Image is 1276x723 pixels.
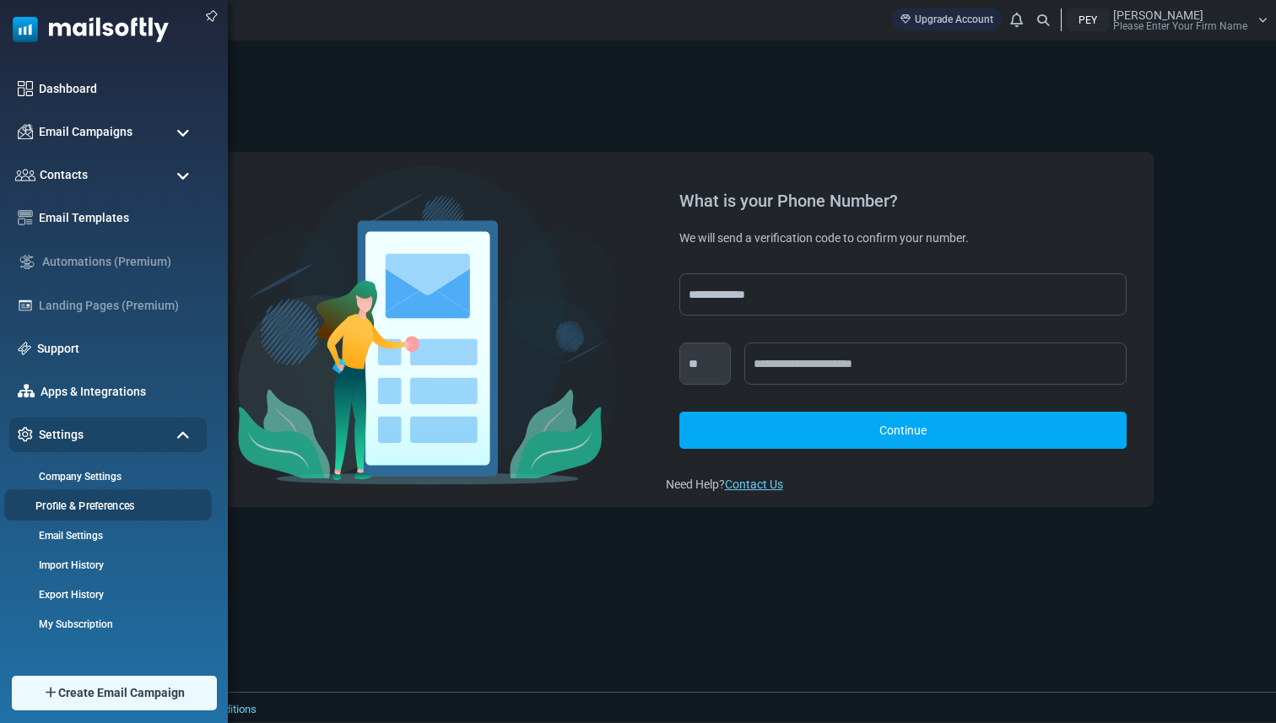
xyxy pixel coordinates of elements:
[666,476,1141,494] div: Need Help?
[55,692,1276,722] footer: 2025
[18,124,33,139] img: campaigns-icon.png
[1113,9,1203,21] span: [PERSON_NAME]
[1067,8,1109,31] div: PEY
[1113,21,1247,31] span: Please Enter Your Firm Name
[9,617,203,632] a: My Subscription
[18,252,36,272] img: workflow.svg
[40,166,88,184] span: Contacts
[725,478,783,491] a: Contact Us
[892,8,1002,30] a: Upgrade Account
[39,426,84,444] span: Settings
[679,412,1127,449] a: Continue
[18,210,33,225] img: email-templates-icon.svg
[679,192,1127,209] div: What is your Phone Number?
[39,80,198,98] a: Dashboard
[41,383,198,401] a: Apps & Integrations
[18,427,33,442] img: settings-icon.svg
[15,169,35,181] img: contacts-icon.svg
[18,298,33,313] img: landing_pages.svg
[58,684,185,702] span: Create Email Campaign
[1067,8,1268,31] a: PEY [PERSON_NAME] Please Enter Your Firm Name
[18,342,31,355] img: support-icon.svg
[9,558,203,573] a: Import History
[9,587,203,602] a: Export History
[39,123,132,141] span: Email Campaigns
[39,209,198,227] a: Email Templates
[4,498,207,514] a: Profile & Preferences
[679,229,1127,246] div: We will send a verification code to confirm your number.
[37,340,198,358] a: Support
[9,469,203,484] a: Company Settings
[9,528,203,543] a: Email Settings
[18,81,33,96] img: dashboard-icon.svg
